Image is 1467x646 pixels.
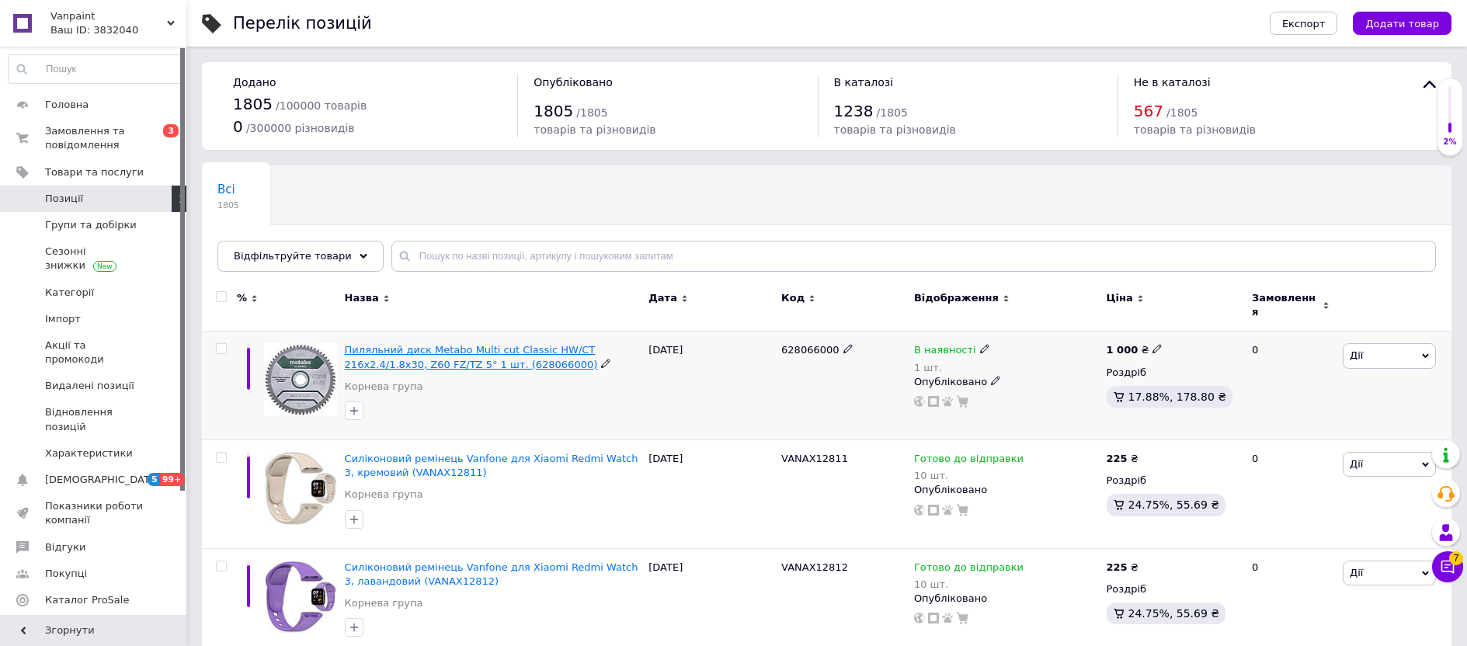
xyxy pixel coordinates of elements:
span: Відфільтруйте товари [234,250,352,262]
div: Роздріб [1107,366,1239,380]
button: Додати товар [1353,12,1451,35]
div: Ваш ID: 3832040 [50,23,186,37]
span: Всі [217,182,235,196]
span: Код [781,291,805,305]
span: Відновлення позицій [45,405,144,433]
span: Додати товар [1365,18,1439,30]
span: товарів та різновидів [534,123,655,136]
span: 5 [148,473,160,486]
span: В наявності [914,344,976,360]
span: / 1805 [1166,106,1198,119]
button: Експорт [1270,12,1338,35]
span: 1238 [834,102,874,120]
span: 0 [233,117,243,136]
span: Дата [648,291,677,305]
input: Пошук [9,55,183,83]
div: [DATE] [645,439,777,548]
span: Додано [233,76,276,89]
span: Відгуки [45,540,85,554]
a: Силіконовий ремінець Vanfone для Xiaomi Redmi Watch 3, лавандовий (VANAX12812) [345,561,638,587]
div: Опубліковано [914,592,1099,606]
span: Ціна [1107,291,1133,305]
span: / 1805 [576,106,607,119]
span: 628066000 [781,344,839,356]
div: 10 шт. [914,578,1024,590]
div: Опубліковано [914,375,1099,389]
span: / 1805 [877,106,908,119]
span: 24.75%, 55.69 ₴ [1128,607,1220,620]
input: Пошук по назві позиції, артикулу і пошуковим запитам [391,241,1436,272]
span: Дії [1350,567,1363,578]
div: 1 шт. [914,362,990,373]
b: 225 [1107,453,1128,464]
div: ₴ [1107,561,1138,575]
div: [DATE] [645,332,777,440]
span: 7 [1449,551,1463,565]
span: 17.88%, 178.80 ₴ [1128,391,1227,403]
span: 3 [163,124,179,137]
span: % [237,291,247,305]
span: Імпорт [45,312,81,326]
span: [DEMOGRAPHIC_DATA] [45,473,160,487]
img: Пильный диск Metabo Multi cut Classic HW/CT 216х2.4/1.8x30, Z60 FZ/TZ 5° 1 шт (628066000) [264,343,337,416]
span: Головна [45,98,89,112]
span: Групи та добірки [45,218,137,232]
span: Опубліковано [534,76,613,89]
img: Силиконовый ремешок Vanfone для Xiaomi Redmi Watch 3, кремовый (VANAX12811) [264,452,337,525]
a: Пиляльний диск Metabo Multi cut Classic HW/CT 216х2.4/1.8x30, Z60 FZ/TZ 5° 1 шт. (628066000) [345,344,598,370]
span: Товари та послуги [45,165,144,179]
span: 24.75%, 55.69 ₴ [1128,498,1220,511]
span: товарів та різновидів [1134,123,1256,136]
span: Відображення [914,291,999,305]
span: Назва [345,291,379,305]
span: VANAX12812 [781,561,848,573]
div: 10 шт. [914,470,1024,481]
a: Силіконовий ремінець Vanfone для Xiaomi Redmi Watch 3, кремовий (VANAX12811) [345,453,638,478]
span: Експорт [1282,18,1326,30]
span: Дії [1350,458,1363,470]
span: 99+ [160,473,186,486]
span: 1805 [217,200,239,211]
span: Замовлення та повідомлення [45,124,144,152]
span: Каталог ProSale [45,593,129,607]
a: Корнева група [345,488,423,502]
span: Vanpaint [50,9,167,23]
span: Показники роботи компанії [45,499,144,527]
span: / 100000 товарів [276,99,367,112]
span: Акції та промокоди [45,339,144,366]
span: / 300000 різновидів [246,122,355,134]
a: Корнева група [345,596,423,610]
span: Готово до відправки [914,453,1024,469]
span: VANAX12811 [781,453,848,464]
div: 2% [1437,137,1462,148]
span: Характеристики [45,446,133,460]
a: Корнева група [345,380,423,394]
div: 0 [1243,332,1339,440]
span: Сезонні знижки [45,245,144,273]
span: 1805 [233,95,273,113]
span: Дії [1350,349,1363,361]
span: товарів та різновидів [834,123,956,136]
span: Покупці [45,567,87,581]
div: Перелік позицій [233,16,372,32]
span: Не в каталозі [1134,76,1211,89]
span: Замовлення [1252,291,1319,319]
div: ₴ [1107,343,1163,357]
span: Категорії [45,286,94,300]
span: 567 [1134,102,1163,120]
img: Силиконовый ремешок Vanfone для Xiaomi Redmi Watch 3, лавандовый (VANAX12812) [264,561,337,634]
div: 0 [1243,439,1339,548]
span: Позиції [45,192,83,206]
div: ₴ [1107,452,1138,466]
span: 1805 [534,102,573,120]
span: Видалені позиції [45,379,134,393]
b: 1 000 [1107,344,1138,356]
b: 225 [1107,561,1128,573]
button: Чат з покупцем7 [1432,551,1463,582]
span: В каталозі [834,76,894,89]
div: Роздріб [1107,474,1239,488]
div: Опубліковано [914,483,1099,497]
